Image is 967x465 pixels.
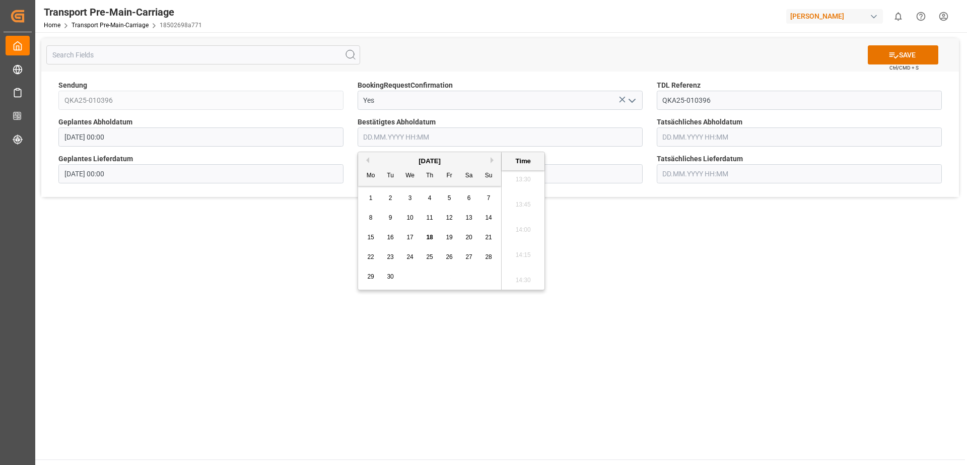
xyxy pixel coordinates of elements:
[657,127,942,147] input: DD.MM.YYYY HH:MM
[482,231,495,244] div: Choose Sunday, September 21st, 2025
[485,253,492,260] span: 28
[657,117,742,127] span: Tatsächliches Abholdatum
[365,212,377,224] div: Choose Monday, September 8th, 2025
[72,22,149,29] a: Transport Pre-Main-Carriage
[786,7,887,26] button: [PERSON_NAME]
[384,192,397,205] div: Choose Tuesday, September 2nd, 2025
[463,231,475,244] div: Choose Saturday, September 20th, 2025
[482,192,495,205] div: Choose Sunday, September 7th, 2025
[369,194,373,202] span: 1
[624,93,639,108] button: open menu
[384,251,397,263] div: Choose Tuesday, September 23rd, 2025
[657,164,942,183] input: DD.MM.YYYY HH:MM
[443,212,456,224] div: Choose Friday, September 12th, 2025
[889,64,919,72] span: Ctrl/CMD + S
[404,231,417,244] div: Choose Wednesday, September 17th, 2025
[365,271,377,283] div: Choose Monday, September 29th, 2025
[365,251,377,263] div: Choose Monday, September 22nd, 2025
[369,214,373,221] span: 8
[910,5,932,28] button: Help Center
[367,234,374,241] span: 15
[404,212,417,224] div: Choose Wednesday, September 10th, 2025
[482,212,495,224] div: Choose Sunday, September 14th, 2025
[446,253,452,260] span: 26
[424,231,436,244] div: Choose Thursday, September 18th, 2025
[58,117,132,127] span: Geplantes Abholdatum
[389,214,392,221] span: 9
[58,80,87,91] span: Sendung
[465,234,472,241] span: 20
[657,154,743,164] span: Tatsächliches Lieferdatum
[485,214,492,221] span: 14
[426,214,433,221] span: 11
[465,253,472,260] span: 27
[463,212,475,224] div: Choose Saturday, September 13th, 2025
[384,170,397,182] div: Tu
[428,194,432,202] span: 4
[443,231,456,244] div: Choose Friday, September 19th, 2025
[358,117,436,127] span: Bestätigtes Abholdatum
[358,80,453,91] span: BookingRequestConfirmation
[358,156,501,166] div: [DATE]
[58,164,343,183] input: DD.MM.YYYY HH:MM
[446,214,452,221] span: 12
[367,273,374,280] span: 29
[408,194,412,202] span: 3
[443,251,456,263] div: Choose Friday, September 26th, 2025
[44,22,60,29] a: Home
[485,234,492,241] span: 21
[406,234,413,241] span: 17
[404,192,417,205] div: Choose Wednesday, September 3rd, 2025
[463,251,475,263] div: Choose Saturday, September 27th, 2025
[365,231,377,244] div: Choose Monday, September 15th, 2025
[404,170,417,182] div: We
[58,154,133,164] span: Geplantes Lieferdatum
[443,192,456,205] div: Choose Friday, September 5th, 2025
[491,157,497,163] button: Next Month
[424,192,436,205] div: Choose Thursday, September 4th, 2025
[58,127,343,147] input: DD.MM.YYYY HH:MM
[424,251,436,263] div: Choose Thursday, September 25th, 2025
[504,156,542,166] div: Time
[406,253,413,260] span: 24
[46,45,360,64] input: Search Fields
[426,234,433,241] span: 18
[463,192,475,205] div: Choose Saturday, September 6th, 2025
[482,170,495,182] div: Su
[424,170,436,182] div: Th
[365,170,377,182] div: Mo
[367,253,374,260] span: 22
[424,212,436,224] div: Choose Thursday, September 11th, 2025
[446,234,452,241] span: 19
[44,5,202,20] div: Transport Pre-Main-Carriage
[389,194,392,202] span: 2
[365,192,377,205] div: Choose Monday, September 1st, 2025
[384,212,397,224] div: Choose Tuesday, September 9th, 2025
[404,251,417,263] div: Choose Wednesday, September 24th, 2025
[467,194,471,202] span: 6
[443,170,456,182] div: Fr
[363,157,369,163] button: Previous Month
[868,45,938,64] button: SAVE
[465,214,472,221] span: 13
[387,253,393,260] span: 23
[448,194,451,202] span: 5
[487,194,491,202] span: 7
[657,80,701,91] span: TDL Referenz
[786,9,883,24] div: [PERSON_NAME]
[358,127,643,147] input: DD.MM.YYYY HH:MM
[406,214,413,221] span: 10
[384,231,397,244] div: Choose Tuesday, September 16th, 2025
[361,188,499,287] div: month 2025-09
[482,251,495,263] div: Choose Sunday, September 28th, 2025
[387,273,393,280] span: 30
[384,271,397,283] div: Choose Tuesday, September 30th, 2025
[387,234,393,241] span: 16
[426,253,433,260] span: 25
[887,5,910,28] button: show 0 new notifications
[463,170,475,182] div: Sa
